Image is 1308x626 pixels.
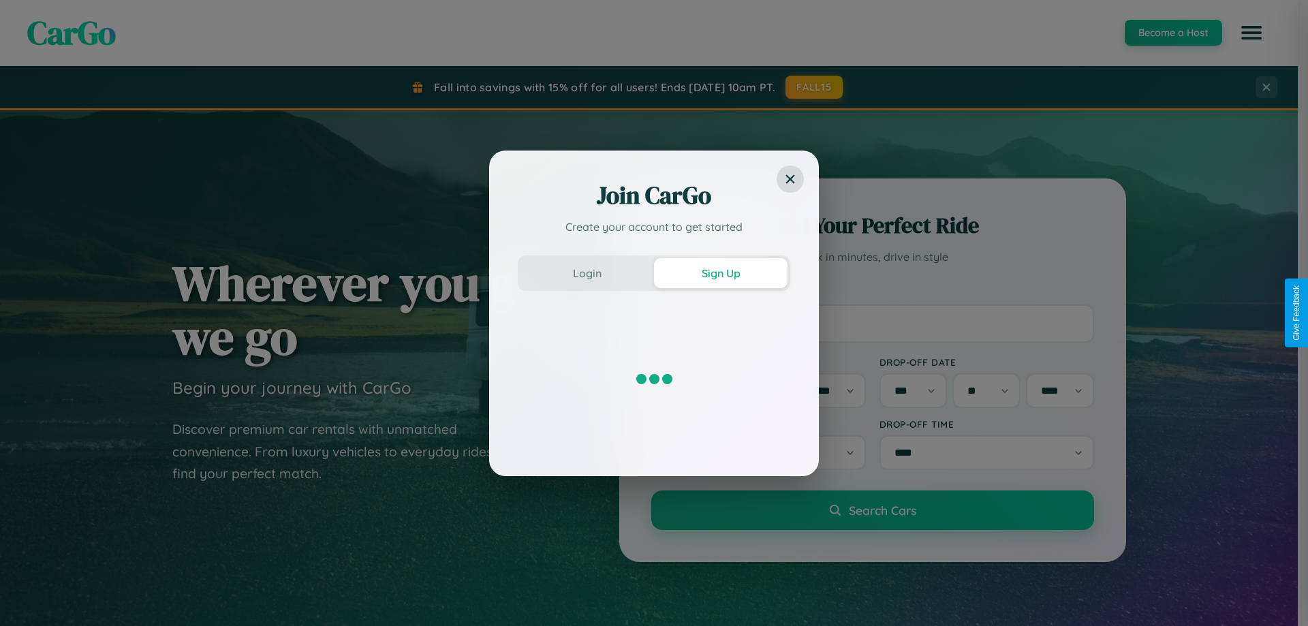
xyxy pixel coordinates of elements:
h2: Join CarGo [518,179,790,212]
div: Give Feedback [1292,285,1301,341]
p: Create your account to get started [518,219,790,235]
button: Sign Up [654,258,788,288]
iframe: Intercom live chat [14,580,46,612]
button: Login [520,258,654,288]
